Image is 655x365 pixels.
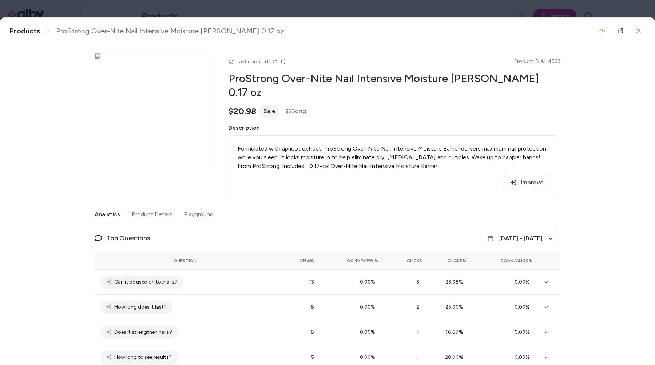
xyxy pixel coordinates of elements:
span: 0.00 % [360,329,378,335]
span: 8 [311,304,314,310]
a: Products [9,27,40,36]
span: How long does it last? [114,303,167,312]
span: 0.00 % [360,304,378,310]
span: $23 orig. [285,107,307,116]
span: 16.67 % [446,329,466,335]
span: 0.00 % [515,304,533,310]
span: 3 [416,279,422,285]
nav: breadcrumb [9,27,284,36]
button: Views [282,255,314,266]
span: 0.00 % [360,279,378,285]
button: Playground [184,207,213,222]
div: Sale [259,105,279,118]
button: Analytics [95,207,120,222]
span: Top Questions [106,233,150,243]
span: ProStrong Over-Nite Nail Intensive Moisture [PERSON_NAME] 0.17 oz [56,27,284,36]
button: Conv/Click % [478,255,533,266]
button: Clicks [390,255,422,266]
span: Views [300,258,314,264]
span: 25.00 % [445,304,466,310]
span: Conv/View % [347,258,378,264]
p: Formulated with apricot extract, ProStrong Over-Nite Nail Intensive Moisture Barrier delivers max... [238,144,551,171]
span: 0.00 % [515,354,533,360]
span: 0.00 % [515,279,533,285]
span: Clicks [407,258,422,264]
button: Clicks% [434,255,466,266]
span: 1 [417,329,422,335]
span: 6 [311,329,314,335]
span: 0.00 % [515,329,533,335]
span: Can it be used on toenails? [114,278,177,286]
span: Conv/Click % [500,258,533,264]
span: 13 [309,279,314,285]
span: Product ID: A114533 [515,58,560,65]
span: 0.00 % [360,354,378,360]
span: Description [229,124,560,132]
span: 20.00 % [445,354,466,360]
button: Conv/View % [326,255,378,266]
span: Question [174,258,197,264]
span: 2 [416,304,422,310]
h2: ProStrong Over-Nite Nail Intensive Moisture [PERSON_NAME] 0.17 oz [229,72,560,99]
button: Question [174,255,197,266]
span: Does it strengthen nails? [114,328,172,337]
span: 1 [417,354,422,360]
button: [DATE] - [DATE] [480,231,560,246]
img: a114533.001 [95,53,211,169]
span: 23.08 % [445,279,466,285]
button: Product Details [132,207,172,222]
span: Last updated [DATE] [237,59,285,65]
span: $20.98 [229,106,256,117]
button: Improve [503,175,551,190]
span: Clicks% [447,258,466,264]
span: 5 [311,354,314,360]
span: How long to see results? [114,353,172,362]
